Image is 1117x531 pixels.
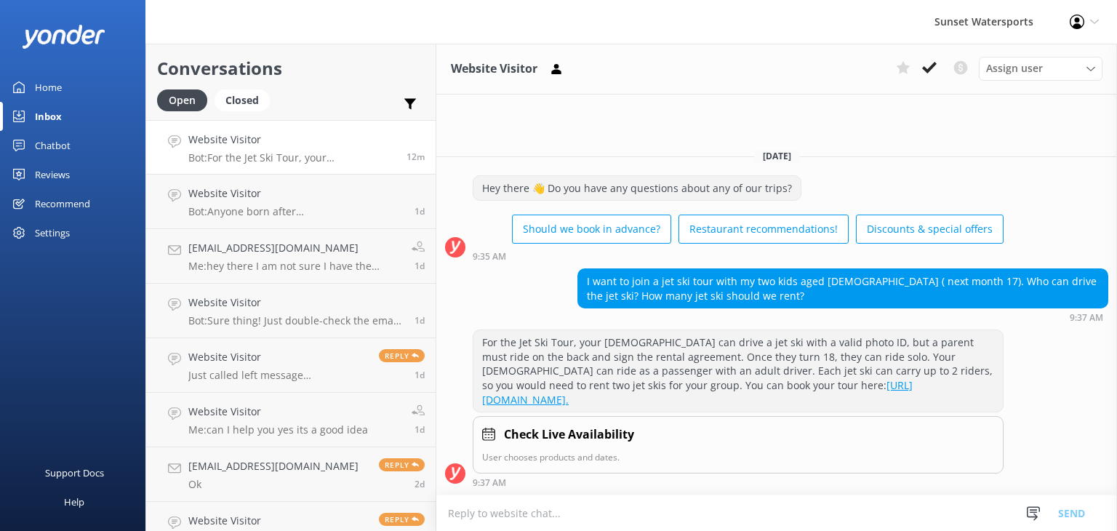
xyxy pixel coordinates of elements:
[35,218,70,247] div: Settings
[188,205,404,218] p: Bot: Anyone born after [DEMOGRAPHIC_DATA], must take the [US_STATE] Boater Safety Test to operate...
[415,478,425,490] span: Oct 11 2025 08:25am (UTC -05:00) America/Cancun
[473,251,1004,261] div: Oct 13 2025 08:35am (UTC -05:00) America/Cancun
[188,240,401,256] h4: [EMAIL_ADDRESS][DOMAIN_NAME]
[146,393,436,447] a: Website VisitorMe:can I help you yes its a good idea1d
[188,369,368,382] p: Just called left message [PHONE_NUMBER]
[451,60,537,79] h3: Website Visitor
[754,150,800,162] span: [DATE]
[473,479,506,487] strong: 9:37 AM
[473,477,1004,487] div: Oct 13 2025 08:37am (UTC -05:00) America/Cancun
[146,120,436,175] a: Website VisitorBot:For the Jet Ski Tour, your [DEMOGRAPHIC_DATA] can drive a jet ski with a valid...
[35,189,90,218] div: Recommend
[146,229,436,284] a: [EMAIL_ADDRESS][DOMAIN_NAME]Me:hey there I am not sure I have the correct answer but the office w...
[188,185,404,201] h4: Website Visitor
[188,132,396,148] h4: Website Visitor
[157,92,215,108] a: Open
[512,215,671,244] button: Should we book in advance?
[35,131,71,160] div: Chatbot
[45,458,104,487] div: Support Docs
[188,478,359,491] p: Ok
[473,252,506,261] strong: 9:35 AM
[415,369,425,381] span: Oct 11 2025 10:31am (UTC -05:00) America/Cancun
[146,175,436,229] a: Website VisitorBot:Anyone born after [DEMOGRAPHIC_DATA], must take the [US_STATE] Boater Safety T...
[35,102,62,131] div: Inbox
[482,378,913,407] a: [URL][DOMAIN_NAME].
[215,92,277,108] a: Closed
[157,55,425,82] h2: Conversations
[188,423,368,436] p: Me: can I help you yes its a good idea
[146,447,436,502] a: [EMAIL_ADDRESS][DOMAIN_NAME]OkReply2d
[415,205,425,217] span: Oct 11 2025 12:21pm (UTC -05:00) America/Cancun
[379,513,425,526] span: Reply
[856,215,1004,244] button: Discounts & special offers
[35,160,70,189] div: Reviews
[979,57,1102,80] div: Assign User
[473,176,801,201] div: Hey there 👋 Do you have any questions about any of our trips?
[188,314,404,327] p: Bot: Sure thing! Just double-check the email you used for your reservation. If you still can't fi...
[188,404,368,420] h4: Website Visitor
[379,349,425,362] span: Reply
[146,284,436,338] a: Website VisitorBot:Sure thing! Just double-check the email you used for your reservation. If you ...
[577,312,1108,322] div: Oct 13 2025 08:37am (UTC -05:00) America/Cancun
[188,151,396,164] p: Bot: For the Jet Ski Tour, your [DEMOGRAPHIC_DATA] can drive a jet ski with a valid photo ID, but...
[415,314,425,327] span: Oct 11 2025 11:07am (UTC -05:00) America/Cancun
[473,330,1003,412] div: For the Jet Ski Tour, your [DEMOGRAPHIC_DATA] can drive a jet ski with a valid photo ID, but a pa...
[188,513,261,529] h4: Website Visitor
[35,73,62,102] div: Home
[157,89,207,111] div: Open
[188,458,359,474] h4: [EMAIL_ADDRESS][DOMAIN_NAME]
[986,60,1043,76] span: Assign user
[415,423,425,436] span: Oct 11 2025 10:06am (UTC -05:00) America/Cancun
[22,25,105,49] img: yonder-white-logo.png
[1070,314,1103,322] strong: 9:37 AM
[146,338,436,393] a: Website VisitorJust called left message [PHONE_NUMBER]Reply1d
[188,295,404,311] h4: Website Visitor
[482,450,994,464] p: User chooses products and dates.
[188,260,401,273] p: Me: hey there I am not sure I have the correct answer but the office will! [PHONE_NUMBER]
[678,215,849,244] button: Restaurant recommendations!
[379,458,425,471] span: Reply
[64,487,84,516] div: Help
[578,269,1108,308] div: I want to join a jet ski tour with my two kids aged [DEMOGRAPHIC_DATA] ( next month 17). Who can ...
[407,151,425,163] span: Oct 13 2025 08:37am (UTC -05:00) America/Cancun
[215,89,270,111] div: Closed
[188,349,368,365] h4: Website Visitor
[415,260,425,272] span: Oct 11 2025 12:13pm (UTC -05:00) America/Cancun
[504,426,634,444] h4: Check Live Availability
